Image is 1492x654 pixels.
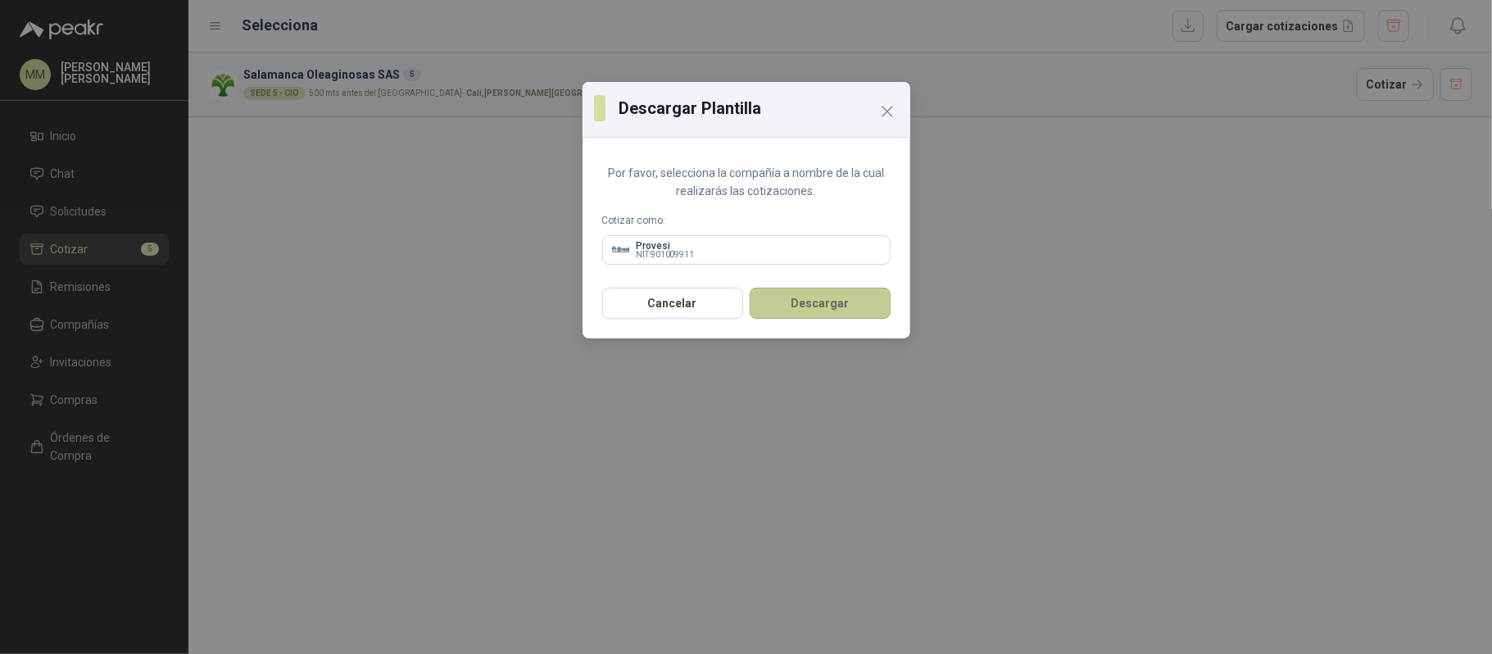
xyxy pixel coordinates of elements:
button: Cancelar [602,288,743,319]
label: Cotizar como: [602,213,891,229]
button: Descargar [750,288,891,319]
p: Por favor, selecciona la compañía a nombre de la cual realizarás las cotizaciones. [602,164,891,200]
button: Close [874,98,900,125]
h3: Descargar Plantilla [619,96,898,120]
